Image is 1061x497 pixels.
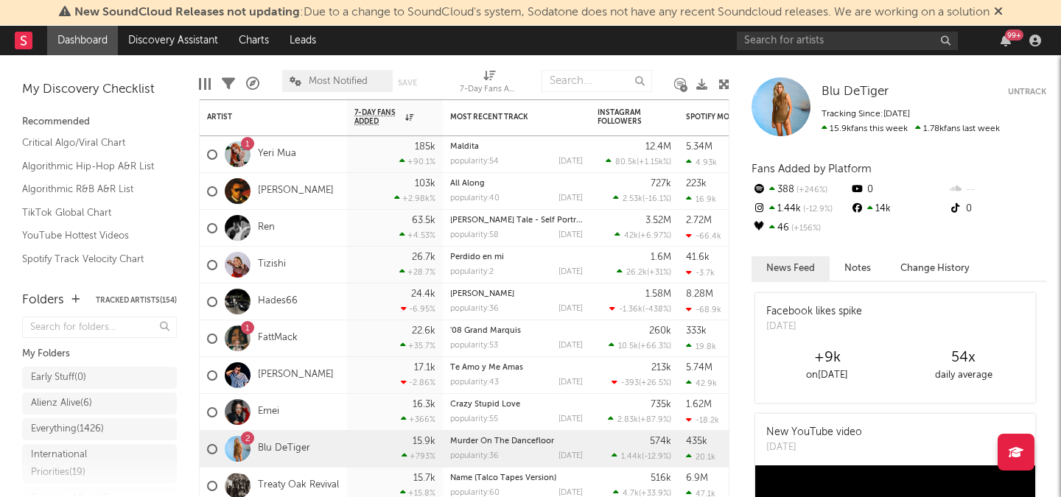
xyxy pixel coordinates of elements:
div: Edit Columns [199,63,211,105]
div: [DATE] [558,342,583,350]
a: Algorithmic Hip-Hop A&R List [22,158,162,175]
div: 223k [686,179,707,188]
div: [DATE] [558,452,583,460]
div: 15.7k [413,473,435,483]
div: popularity: 36 [450,452,499,460]
div: 17.1k [414,363,435,373]
div: International Priorities ( 19 ) [31,446,135,482]
div: [DATE] [766,320,862,334]
span: : Due to a change to SoundCloud's system, Sodatone does not have any recent Soundcloud releases. ... [74,7,990,18]
div: +90.1 % [399,157,435,166]
span: 2.53k [623,195,642,203]
div: ( ) [617,267,671,277]
div: Vincent's Tale - Self Portrait [450,216,583,225]
a: [PERSON_NAME] [258,369,334,381]
div: Most Recent Track [450,113,561,121]
div: 103k [415,179,435,188]
a: [PERSON_NAME] [258,185,334,197]
div: 1.6M [651,253,671,262]
span: 2.83k [617,416,638,424]
a: Name (Talco Tapes Version) [450,474,556,482]
input: Search... [542,70,652,92]
div: [DATE] [558,231,583,239]
button: Notes [830,256,886,281]
div: 516k [651,473,671,483]
div: 5.74M [686,363,712,373]
a: [PERSON_NAME] [450,290,514,298]
div: -68.9k [686,305,721,314]
div: [DATE] [558,158,583,166]
div: +366 % [401,415,435,424]
div: 99 + [1005,29,1023,40]
span: 80.5k [615,158,637,166]
div: 0 [850,180,948,200]
a: Blu DeTiger [258,443,310,455]
div: ( ) [606,157,671,166]
div: 574k [650,437,671,446]
div: popularity: 2 [450,268,494,276]
div: 0 [948,200,1046,219]
div: -6.95 % [401,304,435,314]
div: 14k [850,200,948,219]
div: -66.4k [686,231,721,241]
div: ( ) [612,378,671,387]
a: [PERSON_NAME] Tale - Self Portrait [450,216,586,225]
span: +1.15k % [639,158,669,166]
div: 388 [752,180,850,200]
div: 26.7k [412,253,435,262]
span: +66.3 % [640,342,669,350]
span: -12.9 % [644,453,669,461]
div: Folders [22,292,64,309]
div: [DATE] [558,415,583,423]
div: Filters [222,63,235,105]
a: TikTok Global Chart [22,205,162,221]
div: [DATE] [558,194,583,202]
div: Early Stuff ( 0 ) [31,369,86,387]
div: 1.44k [752,200,850,219]
div: -- [948,180,1046,200]
span: +31 % [649,269,669,277]
span: 42k [624,232,638,240]
a: Hades66 [258,295,298,308]
span: Blu DeTiger [822,85,889,98]
div: 12.4M [645,142,671,152]
button: Untrack [1008,85,1046,99]
div: +9k [759,349,895,367]
span: Most Notified [309,77,368,86]
div: +35.7 % [400,341,435,350]
a: '08 Grand Marquis [450,327,521,335]
div: Alienz Alive ( 6 ) [31,395,92,412]
div: Facebook likes spike [766,304,862,320]
div: daily average [895,367,1032,384]
a: International Priorities(19) [22,444,177,484]
div: -18.2k [686,415,719,425]
div: +793 % [402,451,435,461]
div: 63.5k [412,216,435,225]
div: popularity: 53 [450,342,498,350]
div: ( ) [608,415,671,424]
div: Artist [207,113,318,121]
div: -2.86 % [401,378,435,387]
div: Spotify Monthly Listeners [686,113,796,121]
span: -438 % [645,306,669,314]
div: My Discovery Checklist [22,81,177,99]
a: Yeri Mua [258,148,296,161]
div: Murder On The Dancefloor [450,437,583,445]
div: Ja Morant [450,290,583,298]
div: 16.9k [686,194,716,204]
div: 260k [649,326,671,336]
a: Perdido en mi [450,253,504,261]
div: popularity: 36 [450,305,499,313]
a: Alienz Alive(6) [22,392,177,415]
span: 15.9k fans this week [822,124,908,133]
button: Save [398,79,417,87]
div: 727k [651,179,671,188]
span: +26.5 % [641,379,669,387]
span: 26.2k [626,269,647,277]
span: 1.44k [621,453,642,461]
div: A&R Pipeline [246,63,259,105]
span: 1.78k fans last week [822,124,1000,133]
div: -3.7k [686,268,715,278]
div: 1.58M [645,289,671,299]
span: New SoundCloud Releases not updating [74,7,300,18]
